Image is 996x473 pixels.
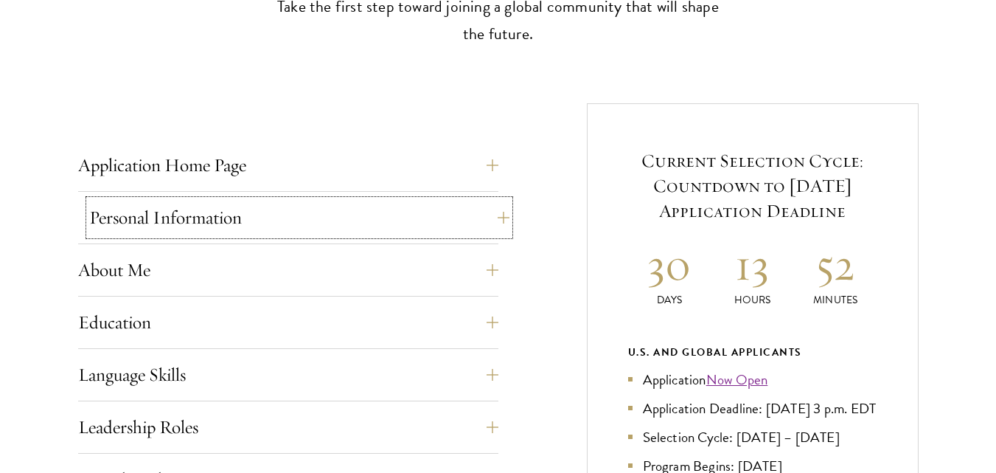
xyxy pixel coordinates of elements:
[78,357,498,393] button: Language Skills
[711,237,794,292] h2: 13
[628,369,877,390] li: Application
[628,343,877,362] div: U.S. and Global Applicants
[711,292,794,308] p: Hours
[78,305,498,340] button: Education
[628,148,877,224] h5: Current Selection Cycle: Countdown to [DATE] Application Deadline
[78,148,498,183] button: Application Home Page
[628,427,877,448] li: Selection Cycle: [DATE] – [DATE]
[78,410,498,445] button: Leadership Roles
[89,200,509,235] button: Personal Information
[628,292,711,308] p: Days
[628,237,711,292] h2: 30
[794,292,877,308] p: Minutes
[794,237,877,292] h2: 52
[628,398,877,419] li: Application Deadline: [DATE] 3 p.m. EDT
[78,252,498,288] button: About Me
[706,369,768,390] a: Now Open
